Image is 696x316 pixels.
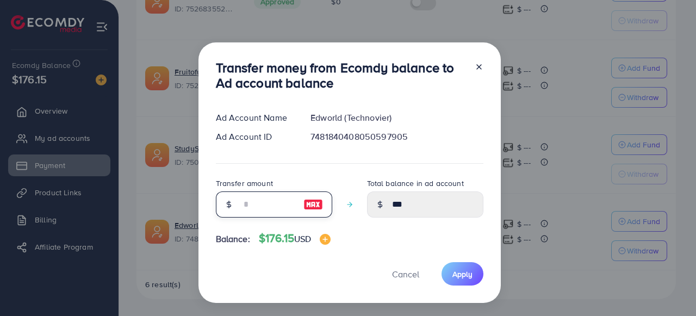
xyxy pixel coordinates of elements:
span: USD [294,233,311,245]
img: image [320,234,331,245]
h4: $176.15 [259,232,331,245]
label: Transfer amount [216,178,273,189]
iframe: Chat [650,267,688,308]
label: Total balance in ad account [367,178,464,189]
div: 7481840408050597905 [302,131,492,143]
h3: Transfer money from Ecomdy balance to Ad account balance [216,60,466,91]
div: Edworld (Technovier) [302,111,492,124]
div: Ad Account ID [207,131,302,143]
button: Apply [442,262,483,286]
div: Ad Account Name [207,111,302,124]
img: image [303,198,323,211]
button: Cancel [378,262,433,286]
span: Balance: [216,233,250,245]
span: Cancel [392,268,419,280]
span: Apply [452,269,473,280]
